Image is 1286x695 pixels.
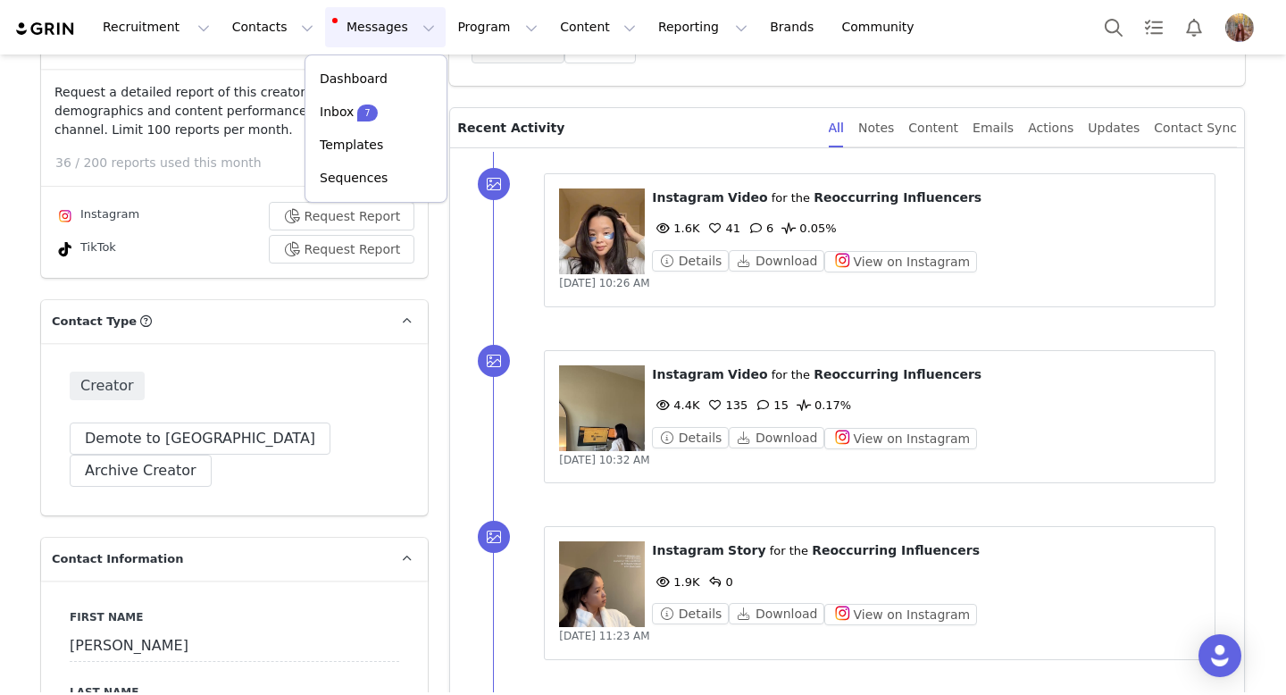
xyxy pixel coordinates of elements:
[1174,7,1214,47] button: Notifications
[652,222,699,235] span: 1.6K
[647,7,758,47] button: Reporting
[814,190,981,205] span: Reoccurring Influencers
[652,367,724,381] span: Instagram
[58,209,72,223] img: instagram.svg
[729,250,824,272] button: Download
[457,108,814,147] p: Recent Activity
[824,604,977,625] button: View on Instagram
[652,427,729,448] button: Details
[728,543,765,557] span: Story
[908,108,958,148] div: Content
[14,21,77,38] img: grin logo
[549,7,647,47] button: Content
[269,202,415,230] button: Request Report
[831,7,933,47] a: Community
[829,108,844,148] div: All
[652,190,724,205] span: Instagram
[1215,13,1272,42] button: Profile
[364,106,370,120] p: 7
[320,136,383,155] p: Templates
[559,454,649,466] span: [DATE] 10:32 AM
[814,367,981,381] span: Reoccurring Influencers
[652,575,699,589] span: 1.9K
[269,235,415,264] button: Request Report
[793,398,851,412] span: 0.17%
[52,550,183,568] span: Contact Information
[55,154,428,172] p: 36 / 200 reports used this month
[1028,108,1073,148] div: Actions
[1198,634,1241,677] div: Open Intercom Messenger
[973,108,1014,148] div: Emails
[705,398,748,412] span: 135
[70,455,212,487] button: Archive Creator
[320,103,354,121] p: Inbox
[70,609,399,625] label: First Name
[320,169,388,188] p: Sequences
[447,7,548,47] button: Program
[858,108,894,148] div: Notes
[759,7,830,47] a: Brands
[824,251,977,272] button: View on Instagram
[559,630,649,642] span: [DATE] 11:23 AM
[705,222,741,235] span: 41
[652,603,729,624] button: Details
[92,7,221,47] button: Recruitment
[652,398,699,412] span: 4.4K
[824,607,977,621] a: View on Instagram
[52,313,137,331] span: Contact Type
[54,205,139,227] div: Instagram
[14,14,733,34] body: Rich Text Area. Press ALT-0 for help.
[652,541,1200,560] p: ⁨ ⁩ ⁨ ⁩ for the ⁨ ⁩
[824,255,977,268] a: View on Instagram
[1134,7,1173,47] a: Tasks
[652,250,729,272] button: Details
[325,7,446,47] button: Messages
[652,188,1200,207] p: ⁨ ⁩ ⁨ ⁩ for the ⁨ ⁩
[824,431,977,445] a: View on Instagram
[745,222,773,235] span: 6
[1154,108,1237,148] div: Contact Sync
[1094,7,1133,47] button: Search
[778,222,836,235] span: 0.05%
[221,7,324,47] button: Contacts
[559,277,649,289] span: [DATE] 10:26 AM
[1088,108,1140,148] div: Updates
[728,367,768,381] span: Video
[54,83,414,139] p: Request a detailed report of this creator's audience demographics and content performance for eac...
[728,190,768,205] span: Video
[1225,13,1254,42] img: d62ac732-7467-4ffe-96c5-327846d3e65b.jpg
[652,543,724,557] span: Instagram
[729,427,824,448] button: Download
[70,423,330,455] button: Demote to [GEOGRAPHIC_DATA]
[729,603,824,624] button: Download
[705,575,733,589] span: 0
[70,372,145,400] span: Creator
[652,365,1200,384] p: ⁨ ⁩ ⁨ ⁩ for the ⁨ ⁩
[320,70,388,88] p: Dashboard
[752,398,789,412] span: 15
[824,428,977,449] button: View on Instagram
[54,239,116,260] div: TikTok
[812,543,980,557] span: Reoccurring Influencers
